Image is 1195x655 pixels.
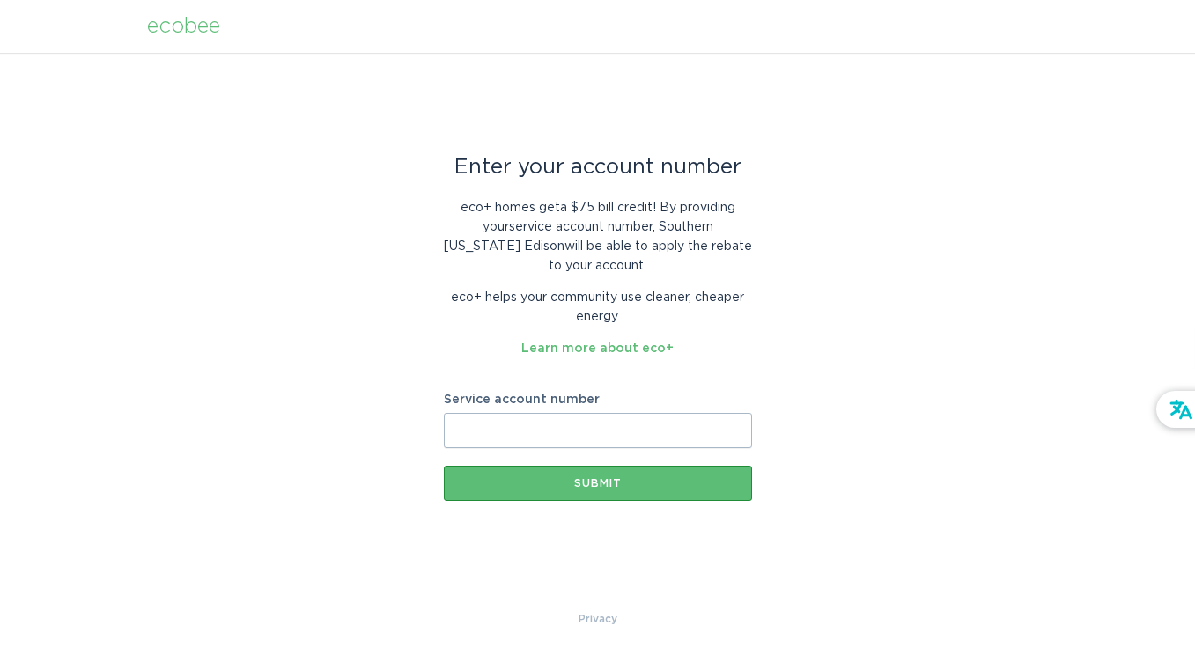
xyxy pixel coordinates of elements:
[444,288,752,327] p: eco+ helps your community use cleaner, cheaper energy.
[444,394,752,406] label: Service account number
[444,158,752,177] div: Enter your account number
[444,466,752,501] button: Submit
[579,609,617,629] a: Privacy Policy & Terms of Use
[521,342,674,355] a: Learn more about eco+
[453,478,743,489] div: Submit
[444,198,752,276] p: eco+ homes get a $75 bill credit ! By providing your service account number , Southern [US_STATE]...
[147,17,220,36] div: ecobee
